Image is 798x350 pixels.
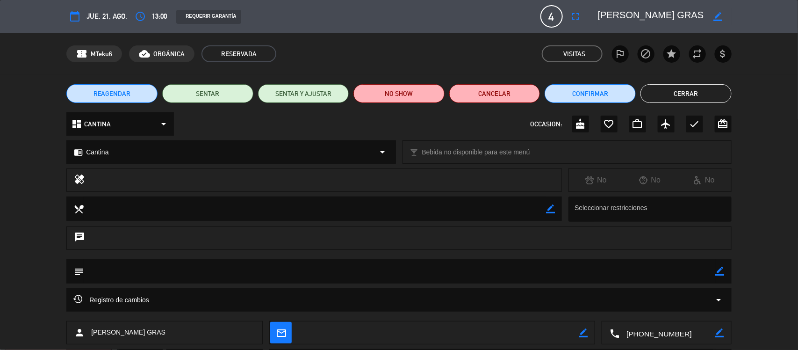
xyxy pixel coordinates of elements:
[91,49,112,59] span: MTeku6
[540,5,563,28] span: 4
[377,146,388,158] i: arrow_drop_down
[91,327,165,338] span: [PERSON_NAME] GRAS
[74,327,85,338] i: person
[69,11,80,22] i: calendar_today
[71,118,82,130] i: dashboard
[689,118,700,130] i: check
[73,266,84,277] i: subject
[86,147,108,158] span: Cantina
[258,84,349,103] button: SENTAR Y AJUSTAR
[139,48,150,59] i: cloud_done
[713,294,725,306] i: arrow_drop_down
[661,118,672,130] i: airplanemode_active
[135,11,146,22] i: access_time
[422,147,530,158] span: Bebida no disponible para este menú
[632,118,643,130] i: work_outline
[76,48,87,59] span: confirmation_number
[86,10,127,22] span: jue. 21, ago.
[132,8,149,25] button: access_time
[546,204,555,213] i: border_color
[158,118,169,130] i: arrow_drop_down
[74,148,83,157] i: chrome_reader_mode
[201,45,276,62] span: RESERVADA
[609,328,619,338] i: local_phone
[449,84,540,103] button: Cancelar
[568,8,584,25] button: fullscreen
[153,49,185,59] span: ORGÁNICA
[718,48,729,59] i: attach_money
[545,84,636,103] button: Confirmar
[569,174,623,186] div: No
[73,294,149,306] span: Registro de cambios
[575,118,586,130] i: cake
[66,8,83,25] button: calendar_today
[73,204,84,214] i: local_dining
[531,119,562,130] span: OCCASION:
[666,48,677,59] i: star
[176,10,241,24] div: REQUERIR GARANTÍA
[677,174,731,186] div: No
[604,118,615,130] i: favorite_border
[715,328,724,337] i: border_color
[579,328,588,337] i: border_color
[66,84,158,103] button: REAGENDAR
[93,89,131,99] span: REAGENDAR
[615,48,626,59] i: outlined_flag
[276,328,286,338] i: mail_outline
[353,84,445,103] button: NO SHOW
[623,174,677,186] div: No
[640,84,732,103] button: Cerrar
[718,118,729,130] i: card_giftcard
[84,119,111,130] span: CANTINA
[410,148,419,157] i: local_bar
[570,11,582,22] i: fullscreen
[152,10,167,22] span: 13:00
[162,84,253,103] button: SENTAR
[692,48,703,59] i: repeat
[563,49,585,59] em: Visitas
[640,48,652,59] i: block
[74,174,85,187] i: healing
[714,12,723,21] i: border_color
[716,267,725,276] i: border_color
[74,232,85,245] i: chat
